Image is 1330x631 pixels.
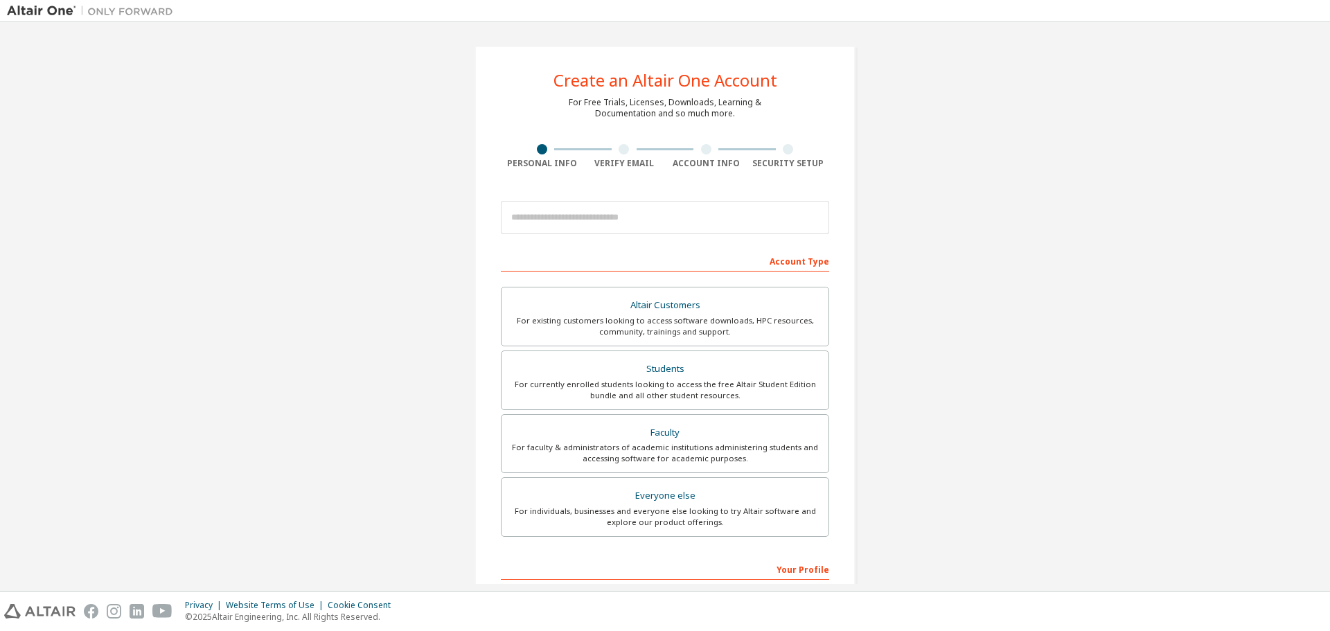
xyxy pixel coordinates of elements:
img: youtube.svg [152,604,172,619]
div: Personal Info [501,158,583,169]
div: Everyone else [510,486,820,506]
div: Faculty [510,423,820,443]
div: Account Type [501,249,829,272]
div: For individuals, businesses and everyone else looking to try Altair software and explore our prod... [510,506,820,528]
div: For Free Trials, Licenses, Downloads, Learning & Documentation and so much more. [569,97,761,119]
div: Cookie Consent [328,600,399,611]
div: Privacy [185,600,226,611]
div: Account Info [665,158,747,169]
div: Website Terms of Use [226,600,328,611]
div: For existing customers looking to access software downloads, HPC resources, community, trainings ... [510,315,820,337]
img: facebook.svg [84,604,98,619]
div: For currently enrolled students looking to access the free Altair Student Edition bundle and all ... [510,379,820,401]
div: Security Setup [747,158,830,169]
div: Verify Email [583,158,666,169]
div: Your Profile [501,558,829,580]
img: Altair One [7,4,180,18]
p: © 2025 Altair Engineering, Inc. All Rights Reserved. [185,611,399,623]
div: Students [510,359,820,379]
img: instagram.svg [107,604,121,619]
div: Create an Altair One Account [553,72,777,89]
div: For faculty & administrators of academic institutions administering students and accessing softwa... [510,442,820,464]
div: Altair Customers [510,296,820,315]
img: linkedin.svg [130,604,144,619]
img: altair_logo.svg [4,604,76,619]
